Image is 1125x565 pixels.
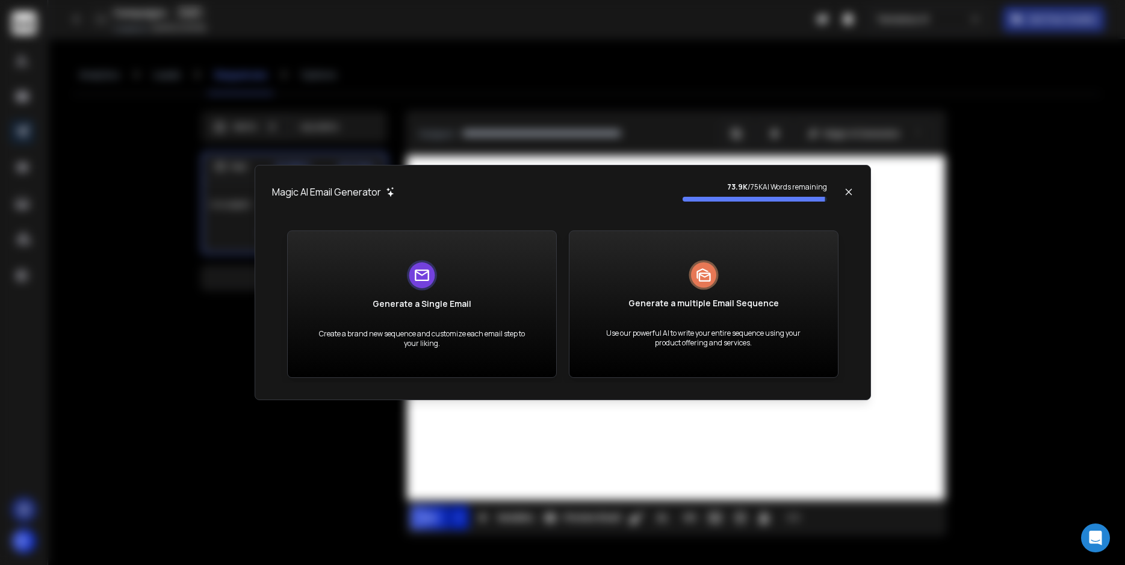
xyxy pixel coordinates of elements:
h1: Generate a Single Email [373,298,471,310]
img: logo [407,260,437,291]
p: / 75K AI Words remaining [683,182,827,192]
p: Use our powerful AI to write your entire sequence using your product offering and services. [598,329,809,348]
h1: Magic AI Email Generator [272,185,381,199]
p: Create a brand new sequence and customize each email step to your liking. [317,329,527,348]
strong: 73.9K [727,182,748,192]
h1: Generate a multiple Email Sequence [628,297,779,309]
div: Open Intercom Messenger [1081,523,1110,552]
img: logo [689,260,719,290]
